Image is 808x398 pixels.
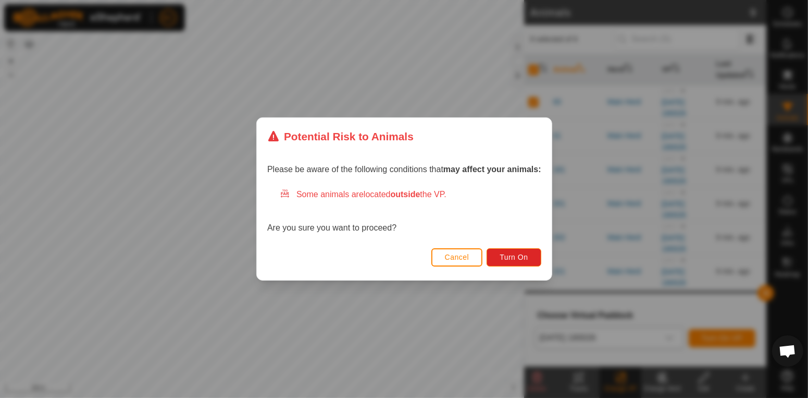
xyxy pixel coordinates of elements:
span: Turn On [500,253,528,261]
div: Open chat [772,335,803,367]
div: Potential Risk to Animals [267,128,414,144]
button: Cancel [431,248,482,267]
span: located the VP. [364,190,446,199]
div: Some animals are [280,188,541,201]
span: Cancel [444,253,469,261]
div: Are you sure you want to proceed? [267,188,541,234]
button: Turn On [487,248,541,267]
span: Please be aware of the following conditions that [267,165,541,174]
strong: outside [390,190,420,199]
strong: may affect your animals: [443,165,541,174]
